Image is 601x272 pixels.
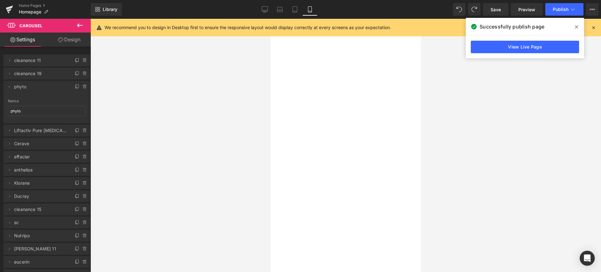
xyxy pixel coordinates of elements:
span: Klorane [14,177,67,189]
span: Nutripo [14,230,67,242]
span: cleanance 11 [14,54,67,66]
button: Publish [545,3,583,16]
span: anthelios [14,164,67,176]
a: Laptop [272,3,287,16]
span: eucerin [14,256,67,268]
a: Home Pages [19,3,91,8]
span: Liftactiv Pure [MEDICAL_DATA] Deep Wrinkles Serum Night ML 17 [14,125,67,136]
span: Successfully publish page [480,23,544,30]
span: Preview [518,6,535,13]
span: Carousel [19,23,42,28]
a: Tablet [287,3,302,16]
span: Publish [553,7,568,12]
span: [PERSON_NAME] 11 [14,243,67,255]
button: Redo [468,3,480,16]
a: Desktop [257,3,272,16]
div: Open Intercom Messenger [580,251,595,266]
a: View Live Page [471,41,579,53]
span: effaclar [14,151,67,163]
span: cleanance 15 [14,203,67,215]
span: Library [103,7,117,12]
span: cleanance 19 [14,68,67,80]
a: New Library [91,3,122,16]
span: sc [14,217,67,228]
span: phyto [14,81,67,93]
span: Ducray [14,190,67,202]
span: Cerave [14,138,67,150]
button: Undo [453,3,465,16]
a: Mobile [302,3,317,16]
a: Preview [511,3,543,16]
a: Design [47,33,92,47]
button: More [586,3,598,16]
p: We recommend you to design in Desktop first to ensure the responsive layout would display correct... [105,24,391,31]
span: Homepage [19,9,41,14]
div: Name [8,99,85,103]
span: Save [491,6,501,13]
